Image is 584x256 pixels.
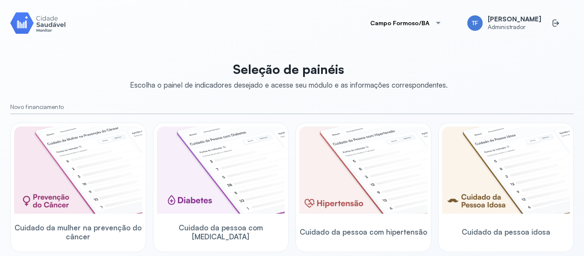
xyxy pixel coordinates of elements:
img: diabetics.png [157,127,285,214]
span: Cuidado da pessoa idosa [462,227,550,236]
span: [PERSON_NAME] [488,15,541,24]
img: hypertension.png [299,127,428,214]
img: woman-cancer-prevention-care.png [14,127,142,214]
img: Logotipo do produto Monitor [10,11,66,35]
span: Administrador [488,24,541,31]
p: Seleção de painéis [130,62,448,77]
small: Novo financiamento [10,103,574,111]
span: Cuidado da pessoa com [MEDICAL_DATA] [157,223,285,241]
div: Escolha o painel de indicadores desejado e acesse seu módulo e as informações correspondentes. [130,80,448,89]
button: Campo Formoso/BA [360,15,452,32]
span: TF [472,20,478,27]
span: Cuidado da mulher na prevenção do câncer [14,223,142,241]
img: elderly.png [442,127,570,214]
span: Cuidado da pessoa com hipertensão [300,227,427,236]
